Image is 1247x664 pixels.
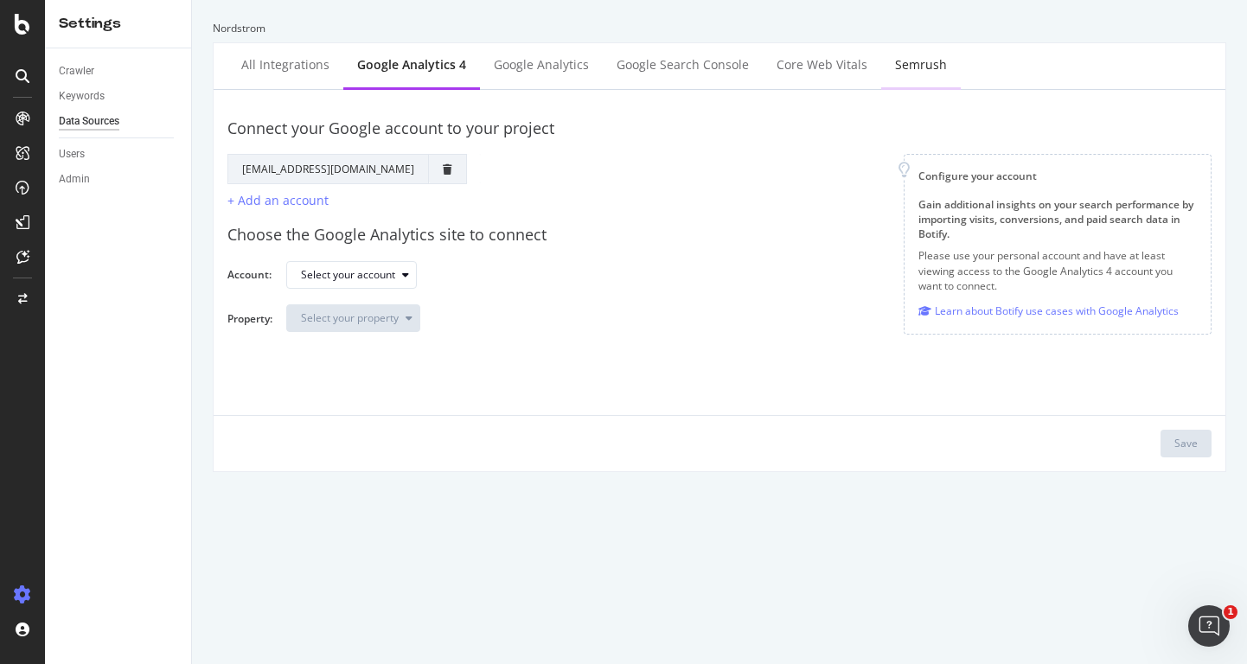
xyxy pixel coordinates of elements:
[227,224,1212,246] div: Choose the Google Analytics site to connect
[59,87,179,105] a: Keywords
[1224,605,1237,619] span: 1
[59,62,179,80] a: Crawler
[59,87,105,105] div: Keywords
[227,118,1212,140] div: Connect your Google account to your project
[227,192,329,208] div: + Add an account
[59,170,179,188] a: Admin
[777,56,867,73] div: Core Web Vitals
[227,311,272,342] label: Property:
[227,267,272,286] label: Account:
[301,270,395,280] div: Select your account
[443,164,452,175] div: trash
[286,261,417,289] button: Select your account
[895,56,947,73] div: Semrush
[59,170,90,188] div: Admin
[286,304,420,332] button: Select your property
[494,56,589,73] div: Google Analytics
[59,145,179,163] a: Users
[241,56,329,73] div: All integrations
[59,14,177,34] div: Settings
[918,302,1179,320] a: Learn about Botify use cases with Google Analytics
[59,62,94,80] div: Crawler
[59,145,85,163] div: Users
[357,56,466,73] div: Google Analytics 4
[213,21,1226,35] div: Nordstrom
[227,191,329,210] button: + Add an account
[59,112,119,131] div: Data Sources
[1161,430,1212,457] button: Save
[228,154,429,183] td: [EMAIL_ADDRESS][DOMAIN_NAME]
[301,313,399,323] div: Select your property
[918,169,1197,183] div: Configure your account
[1188,605,1230,647] iframe: Intercom live chat
[59,112,179,131] a: Data Sources
[918,248,1197,292] p: Please use your personal account and have at least viewing access to the Google Analytics 4 accou...
[918,197,1197,241] div: Gain additional insights on your search performance by importing visits, conversions, and paid se...
[1174,436,1198,450] div: Save
[617,56,749,73] div: Google Search Console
